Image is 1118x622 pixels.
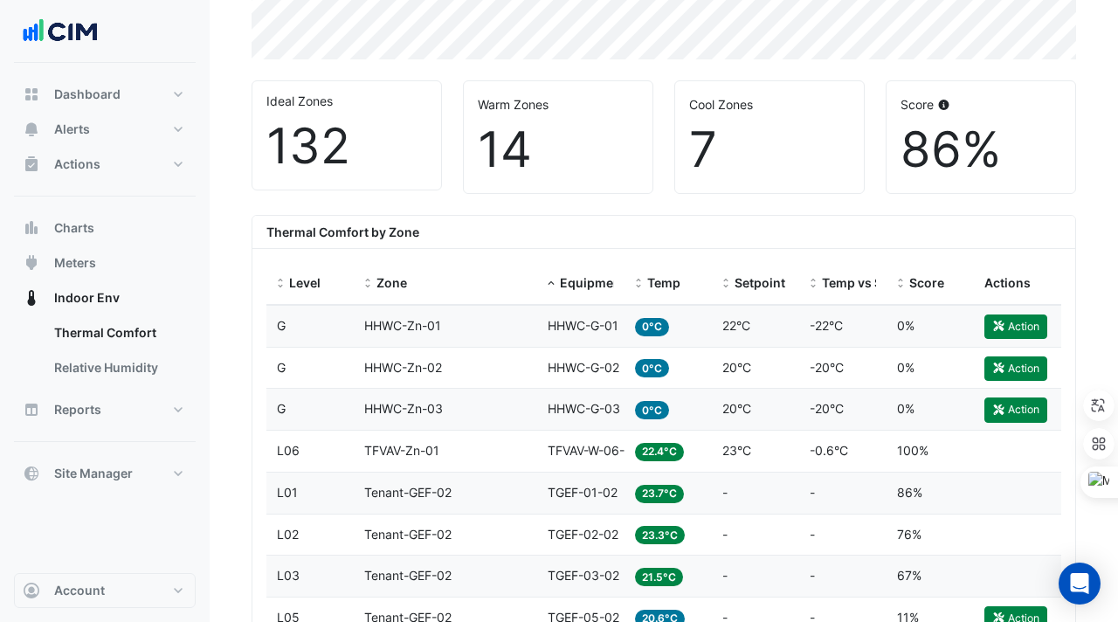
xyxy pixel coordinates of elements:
span: Indoor Env [54,289,120,307]
span: TFVAV-W-06-01 [548,443,638,458]
span: 20°C [722,401,751,416]
div: Cool Zones [689,95,850,114]
div: 86% [901,121,1061,179]
span: L02 [277,527,299,542]
div: Indoor Env [14,315,196,392]
span: Charts [54,219,94,237]
button: Reports [14,392,196,427]
span: TGEF-01-02 [548,485,618,500]
span: Alerts [54,121,90,138]
div: Warm Zones [478,95,638,114]
span: Reports [54,401,101,418]
a: Relative Humidity [40,350,196,385]
div: Score [901,95,1061,114]
span: G [277,401,286,416]
span: Actions [984,275,1031,290]
span: 0% [897,360,914,375]
span: Tenant-GEF-02 [364,568,452,583]
span: L01 [277,485,298,500]
span: HHWC-G-03 [548,401,620,416]
span: Setpoint [735,275,785,290]
span: 86% [897,485,922,500]
span: Account [54,582,105,599]
app-icon: Alerts [23,121,40,138]
button: Alerts [14,112,196,147]
app-icon: Dashboard [23,86,40,103]
span: Temp vs Setpoint [822,275,925,290]
span: Tenant-GEF-02 [364,527,452,542]
span: 23.7°C [635,485,684,503]
app-icon: Indoor Env [23,289,40,307]
button: Action [984,314,1047,339]
button: Action [984,356,1047,381]
div: Ideal Zones [266,92,427,110]
span: Equipment [560,275,625,290]
span: Dashboard [54,86,121,103]
app-icon: Actions [23,155,40,173]
span: 22.4°C [635,443,684,461]
span: 67% [897,568,921,583]
button: Dashboard [14,77,196,112]
app-icon: Site Manager [23,465,40,482]
div: 14 [478,121,638,179]
span: 0°C [635,401,669,419]
div: Open Intercom Messenger [1059,563,1101,605]
span: 0°C [635,359,669,377]
span: - [722,568,728,583]
span: 20°C [722,360,751,375]
span: G [277,318,286,333]
span: 0°C [635,318,669,336]
span: Meters [54,254,96,272]
span: - [722,485,728,500]
button: Indoor Env [14,280,196,315]
span: - [810,485,815,500]
span: -20°C [810,360,844,375]
span: L03 [277,568,300,583]
span: Actions [54,155,100,173]
b: Thermal Comfort by Zone [266,225,419,239]
span: Level [289,275,321,290]
span: 21.5°C [635,568,683,586]
span: L06 [277,443,300,458]
button: Action [984,397,1047,422]
span: Temp [647,275,680,290]
span: 22°C [722,318,750,333]
div: 7 [689,121,850,179]
span: G [277,360,286,375]
button: Account [14,573,196,608]
span: - [722,527,728,542]
app-icon: Reports [23,401,40,418]
app-icon: Meters [23,254,40,272]
span: 0% [897,401,914,416]
span: HHWC-G-01 [548,318,618,333]
span: -22°C [810,318,843,333]
img: Company Logo [21,14,100,49]
span: -0.6°C [810,443,848,458]
span: 0% [897,318,914,333]
span: 76% [897,527,921,542]
div: 132 [266,117,427,176]
a: Thermal Comfort [40,315,196,350]
span: - [810,527,815,542]
span: 23°C [722,443,751,458]
span: - [810,568,815,583]
span: Site Manager [54,465,133,482]
span: 100% [897,443,928,458]
button: Charts [14,211,196,245]
span: TGEF-02-02 [548,527,618,542]
span: HHWC-G-02 [548,360,619,375]
span: HHWC-Zn-02 [364,360,442,375]
span: TGEF-03-02 [548,568,619,583]
span: Tenant-GEF-02 [364,485,452,500]
span: Score [909,275,944,290]
span: Zone [376,275,407,290]
button: Meters [14,245,196,280]
span: HHWC-Zn-03 [364,401,443,416]
span: HHWC-Zn-01 [364,318,441,333]
button: Site Manager [14,456,196,491]
button: Actions [14,147,196,182]
span: 23.3°C [635,526,685,544]
app-icon: Charts [23,219,40,237]
span: TFVAV-Zn-01 [364,443,439,458]
span: -20°C [810,401,844,416]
